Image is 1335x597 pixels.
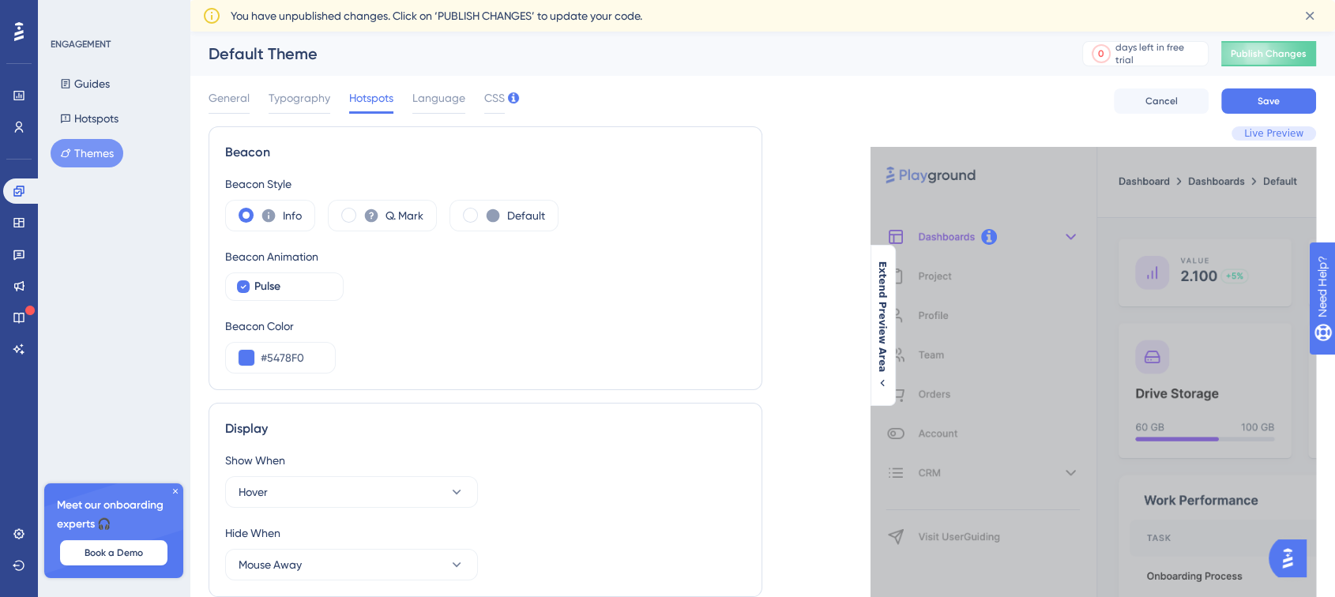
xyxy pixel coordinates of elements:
[1145,95,1178,107] span: Cancel
[225,549,478,580] button: Mouse Away
[225,317,746,336] div: Beacon Color
[37,4,99,23] span: Need Help?
[1244,127,1303,140] span: Live Preview
[269,88,330,107] span: Typography
[51,139,123,167] button: Themes
[1221,41,1316,66] button: Publish Changes
[225,476,478,508] button: Hover
[283,206,302,225] label: Info
[1258,95,1280,107] span: Save
[225,143,746,162] div: Beacon
[225,247,746,266] div: Beacon Animation
[484,88,505,107] span: CSS
[209,43,1043,65] div: Default Theme
[239,482,268,501] span: Hover
[225,524,746,543] div: Hide When
[1269,535,1316,582] iframe: UserGuiding AI Assistant Launcher
[254,277,280,296] span: Pulse
[1231,47,1307,60] span: Publish Changes
[239,555,302,574] span: Mouse Away
[385,206,423,225] label: Q. Mark
[51,69,119,98] button: Guides
[225,419,746,438] div: Display
[57,496,171,534] span: Meet our onboarding experts 🎧
[51,38,111,51] div: ENGAGEMENT
[1221,88,1316,114] button: Save
[1098,47,1104,60] div: 0
[51,104,128,133] button: Hotspots
[1114,88,1209,114] button: Cancel
[231,6,642,25] span: You have unpublished changes. Click on ‘PUBLISH CHANGES’ to update your code.
[1115,41,1203,66] div: days left in free trial
[349,88,393,107] span: Hotspots
[85,546,143,559] span: Book a Demo
[209,88,250,107] span: General
[412,88,465,107] span: Language
[876,261,889,373] span: Extend Preview Area
[507,206,545,225] label: Default
[870,261,895,390] button: Extend Preview Area
[225,451,746,470] div: Show When
[225,175,746,193] div: Beacon Style
[60,540,167,565] button: Book a Demo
